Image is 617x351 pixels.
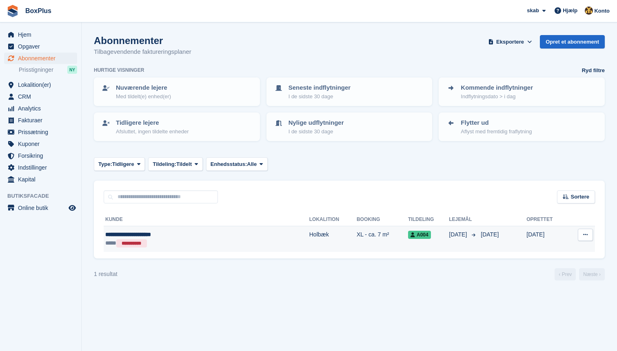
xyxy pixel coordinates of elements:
img: Jannik Hansen [585,7,593,15]
a: menu [4,126,77,138]
a: menu [4,138,77,150]
td: Holbæk [309,226,357,252]
p: Tilbagevendende faktureringsplaner [94,47,191,57]
span: Butiksfacade [7,192,81,200]
span: Hjem [18,29,67,40]
td: XL - ca. 7 m² [357,226,408,252]
span: Online butik [18,202,67,214]
p: Seneste indflytninger [289,83,351,93]
a: Prisstigninger NY [19,65,77,74]
span: Tildelt [176,160,192,168]
button: Tildeling: Tildelt [148,157,202,171]
span: Abonnementer [18,53,67,64]
button: Enhedsstatus: Alle [206,157,268,171]
button: Eksportere [487,35,533,49]
span: Sortere [570,193,589,201]
p: Nylige udflytninger [289,118,344,128]
span: Konto [594,7,610,15]
p: Med tildelt(e) enhed(er) [116,93,171,101]
p: Aflyst med fremtidig fraflytning [461,128,532,136]
a: Forhåndsvisning af butik [67,203,77,213]
span: Analytics [18,103,67,114]
p: I de sidste 30 dage [289,128,344,136]
td: [DATE] [526,226,568,252]
th: Kunde [104,213,309,226]
a: menu [4,115,77,126]
th: Booking [357,213,408,226]
th: Tildeling [408,213,449,226]
p: Nuværende lejere [116,83,171,93]
span: Opgaver [18,41,67,52]
a: BoxPlus [22,4,55,18]
p: Kommende indflytninger [461,83,533,93]
div: 1 resultat [94,270,118,278]
h6: Hurtige visninger [94,66,144,74]
span: [DATE] [449,230,468,239]
span: Type: [98,160,112,168]
a: menu [4,162,77,173]
nav: Page [553,268,606,280]
img: stora-icon-8386f47178a22dfd0bd8f6a31ec36ba5ce8667c1dd55bd0f319d3a0aa187defe.svg [7,5,19,17]
span: Enhedsstatus: [211,160,247,168]
a: Ryd filtre [582,66,605,75]
p: Indflytningsdato > i dag [461,93,533,101]
button: Type: Tidligere [94,157,145,171]
div: NY [67,66,77,74]
a: Flytter ud Aflyst med fremtidig fraflytning [439,113,604,140]
p: Afsluttet, ingen tildelte enheder [116,128,189,136]
a: menu [4,41,77,52]
a: Tidligere [555,268,576,280]
a: menu [4,174,77,185]
span: Lokalition(er) [18,79,67,91]
p: I de sidste 30 dage [289,93,351,101]
span: A004 [408,231,431,239]
h1: Abonnementer [94,35,191,46]
span: Fakturaer [18,115,67,126]
th: Oprettet [526,213,568,226]
a: Seneste indflytninger I de sidste 30 dage [267,78,432,105]
a: Nuværende lejere Med tildelt(e) enhed(er) [95,78,259,105]
span: Kapital [18,174,67,185]
span: CRM [18,91,67,102]
span: Eksportere [496,38,524,46]
th: Lokalition [309,213,357,226]
a: menu [4,202,77,214]
span: Kuponer [18,138,67,150]
span: Tidligere [112,160,134,168]
p: Tidligere lejere [116,118,189,128]
span: Prisstigninger [19,66,53,74]
span: Alle [247,160,257,168]
a: Opret et abonnement [540,35,605,49]
a: Nylige udflytninger I de sidste 30 dage [267,113,432,140]
a: menu [4,91,77,102]
span: Forsikring [18,150,67,161]
span: Hjælp [563,7,577,15]
span: Indstillinger [18,162,67,173]
a: menu [4,53,77,64]
span: [DATE] [481,231,499,238]
a: Tidligere lejere Afsluttet, ingen tildelte enheder [95,113,259,140]
th: Lejemål [449,213,477,226]
p: Flytter ud [461,118,532,128]
a: menu [4,103,77,114]
a: menu [4,150,77,161]
span: Tildeling: [153,160,176,168]
span: skab [527,7,539,15]
a: menu [4,79,77,91]
a: menu [4,29,77,40]
a: Næste [579,268,605,280]
a: Kommende indflytninger Indflytningsdato > i dag [439,78,604,105]
span: Prissætning [18,126,67,138]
